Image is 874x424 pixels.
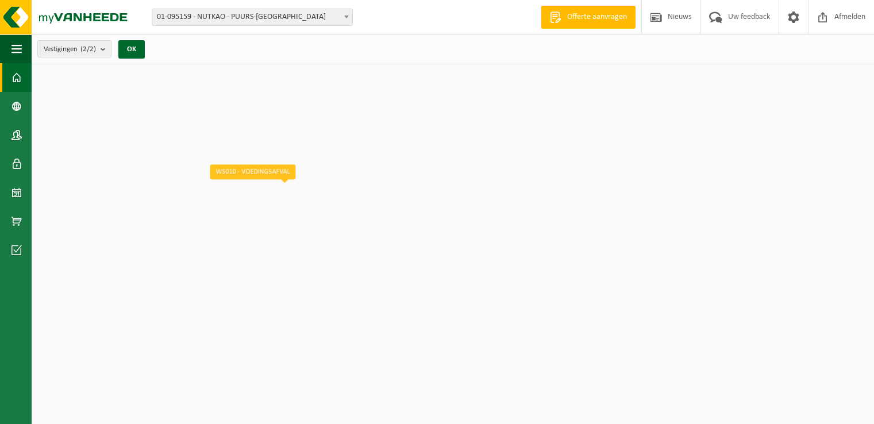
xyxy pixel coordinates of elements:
[44,41,96,58] span: Vestigingen
[541,6,636,29] a: Offerte aanvragen
[37,40,111,57] button: Vestigingen(2/2)
[152,9,352,25] span: 01-095159 - NUTKAO - PUURS-SINT-AMANDS
[80,45,96,53] count: (2/2)
[118,40,145,59] button: OK
[152,9,353,26] span: 01-095159 - NUTKAO - PUURS-SINT-AMANDS
[564,11,630,23] span: Offerte aanvragen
